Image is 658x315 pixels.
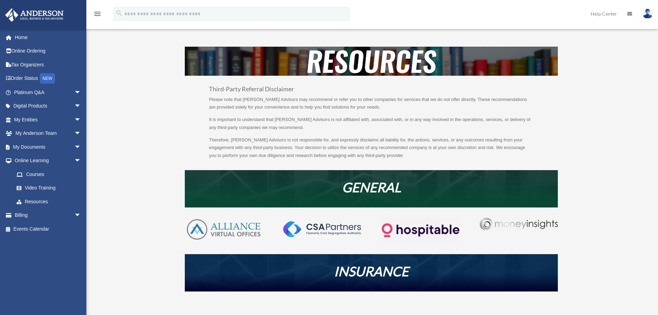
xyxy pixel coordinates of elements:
a: Billingarrow_drop_down [5,209,92,222]
p: Please note that [PERSON_NAME] Advisors may recommend or refer you to other companies for service... [209,96,534,116]
span: arrow_drop_down [74,140,88,154]
span: arrow_drop_down [74,113,88,127]
em: INSURANCE [334,263,409,279]
span: arrow_drop_down [74,85,88,100]
p: Therefore, [PERSON_NAME] Advisors is not responsible for, and expressly disclaims all liability f... [209,136,534,160]
img: Logo-transparent-dark [382,218,459,243]
a: Tax Organizers [5,58,92,72]
a: Events Calendar [5,222,92,236]
img: AVO-logo-1-color [185,218,263,241]
span: arrow_drop_down [74,209,88,223]
em: GENERAL [342,179,401,195]
div: NEW [40,73,55,84]
span: arrow_drop_down [74,154,88,168]
img: Anderson Advisors Platinum Portal [3,8,66,22]
a: Order StatusNEW [5,72,92,86]
a: Home [5,30,92,44]
a: Platinum Q&Aarrow_drop_down [5,85,92,99]
img: CSA-partners-Formerly-Cost-Segregation-Authority [283,221,361,237]
span: arrow_drop_down [74,99,88,113]
img: resources-header [185,47,558,76]
i: menu [93,10,102,18]
h3: Third-Party Referral Disclaimer [209,86,534,96]
a: Online Ordering [5,44,92,58]
a: Video Training [10,181,92,195]
a: Online Learningarrow_drop_down [5,154,92,168]
a: My Entitiesarrow_drop_down [5,113,92,127]
i: search [115,9,123,17]
span: arrow_drop_down [74,127,88,141]
p: It is important to understand that [PERSON_NAME] Advisors is not affiliated with, associated with... [209,116,534,136]
img: User Pic [642,9,653,19]
a: Digital Productsarrow_drop_down [5,99,92,113]
a: menu [93,12,102,18]
a: My Documentsarrow_drop_down [5,140,92,154]
a: Resources [10,195,88,209]
a: Courses [10,167,92,181]
a: My Anderson Teamarrow_drop_down [5,127,92,140]
img: Money-Insights-Logo-Silver NEW [480,218,557,231]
